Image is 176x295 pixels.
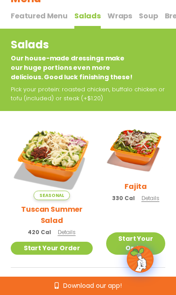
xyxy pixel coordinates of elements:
a: Start Your Order [106,232,165,255]
span: Download our app! [63,282,122,289]
span: Wraps [107,11,132,21]
a: Download our app! [55,282,122,289]
h2: Salads [11,37,134,52]
a: Start Your Order [11,242,93,255]
span: 420 Cal [28,228,51,236]
img: Product photo for Fajita Salad [106,118,165,177]
span: Seasonal [34,191,70,200]
span: Featured Menu [11,11,68,21]
h2: Tuscan Summer Salad [11,204,93,226]
span: Details [142,194,159,202]
img: wpChatIcon [128,247,153,272]
p: Pick your protein: roasted chicken, buffalo chicken or tofu (included) or steak (+$1.20) [11,85,165,103]
span: 330 Cal [112,194,134,202]
span: Salads [74,11,101,21]
img: Product photo for Tuscan Summer Salad [11,118,93,200]
h2: Fajita [124,181,147,192]
span: Details [58,228,76,236]
span: Soup [139,11,158,21]
p: Our house-made dressings make our huge portions even more delicious. Good luck finishing these! [11,54,134,82]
